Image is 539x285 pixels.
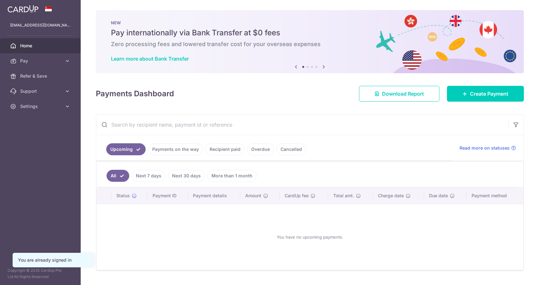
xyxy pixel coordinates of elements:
span: Due date [429,193,448,199]
span: Refer & Save [20,73,62,79]
a: More than 1 month [207,170,257,182]
span: Home [20,43,62,49]
a: Create Payment [447,86,524,102]
h4: Payments Dashboard [96,88,174,99]
h5: Pay internationally via Bank Transfer at $0 fees [111,28,509,38]
th: Payment ID [148,187,188,204]
a: Download Report [359,86,439,102]
span: Create Payment [470,90,508,98]
a: Recipient paid [206,143,245,155]
div: You have no upcoming payments. [104,209,516,265]
span: Charge date [378,193,404,199]
a: Next 7 days [132,170,165,182]
span: Amount [245,193,261,199]
a: Overdue [247,143,274,155]
span: Total amt. [333,193,354,199]
img: CardUp [8,5,38,13]
a: Next 30 days [168,170,205,182]
span: Support [20,88,62,94]
input: Search by recipient name, payment id or reference [96,115,508,135]
span: Read more on statuses [460,145,510,151]
span: Status [116,193,130,199]
a: Cancelled [276,143,306,155]
img: Bank transfer banner [96,10,524,73]
a: Payments on the way [148,143,203,155]
span: Download Report [382,90,424,98]
th: Payment details [188,187,240,204]
a: Upcoming [106,143,146,155]
span: Pay [20,58,62,64]
span: CardUp fee [285,193,309,199]
div: You are already signed in [18,257,88,263]
th: Payment method [467,187,523,204]
p: [EMAIL_ADDRESS][DOMAIN_NAME] [10,22,71,28]
span: Settings [20,103,62,110]
h6: Zero processing fees and lowered transfer cost for your overseas expenses [111,40,509,48]
a: All [107,170,129,182]
a: Learn more about Bank Transfer [111,56,189,62]
a: Read more on statuses [460,145,516,151]
p: NEW [111,20,509,25]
